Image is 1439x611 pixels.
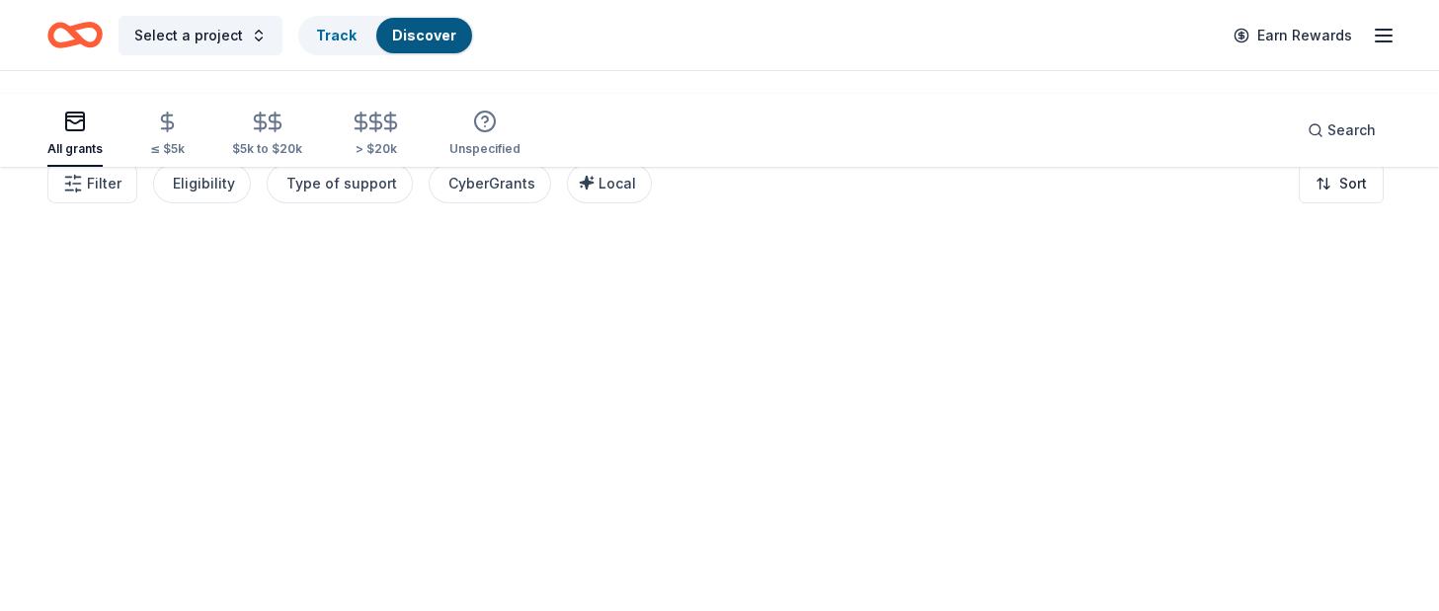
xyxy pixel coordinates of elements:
[350,141,402,157] div: > $20k
[392,27,456,43] a: Discover
[153,164,251,203] button: Eligibility
[47,102,103,167] button: All grants
[599,175,636,191] span: Local
[1292,111,1392,150] button: Search
[1222,18,1364,53] a: Earn Rewards
[1327,118,1376,142] span: Search
[316,27,357,43] a: Track
[87,172,121,195] span: Filter
[150,141,185,157] div: ≤ $5k
[1339,172,1367,195] span: Sort
[47,12,103,58] a: Home
[232,141,302,157] div: $5k to $20k
[173,172,235,195] div: Eligibility
[1299,164,1384,203] button: Sort
[286,172,397,195] div: Type of support
[449,102,520,167] button: Unspecified
[449,141,520,157] div: Unspecified
[567,164,652,203] button: Local
[298,16,474,55] button: TrackDiscover
[350,103,402,167] button: > $20k
[47,141,103,157] div: All grants
[448,172,535,195] div: CyberGrants
[134,24,243,47] span: Select a project
[150,103,185,167] button: ≤ $5k
[47,164,137,203] button: Filter
[429,164,551,203] button: CyberGrants
[232,103,302,167] button: $5k to $20k
[267,164,413,203] button: Type of support
[119,16,282,55] button: Select a project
